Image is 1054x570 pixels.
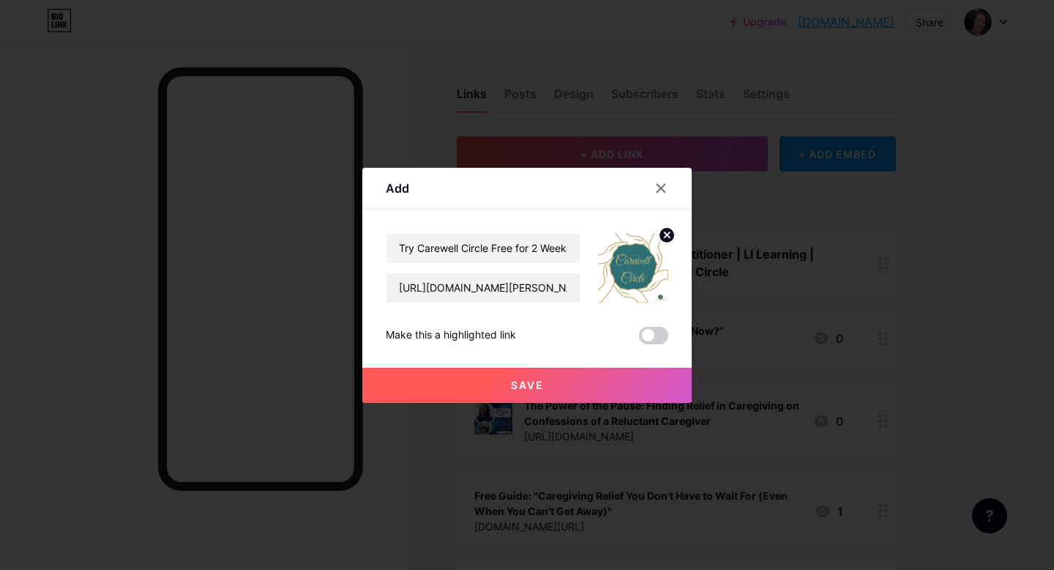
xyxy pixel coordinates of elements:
div: Make this a highlighted link [386,327,516,344]
input: URL [386,273,580,303]
img: link_thumbnail [598,233,668,303]
span: Save [511,379,544,391]
button: Save [362,368,692,403]
div: Add [386,179,409,197]
input: Title [386,234,580,263]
